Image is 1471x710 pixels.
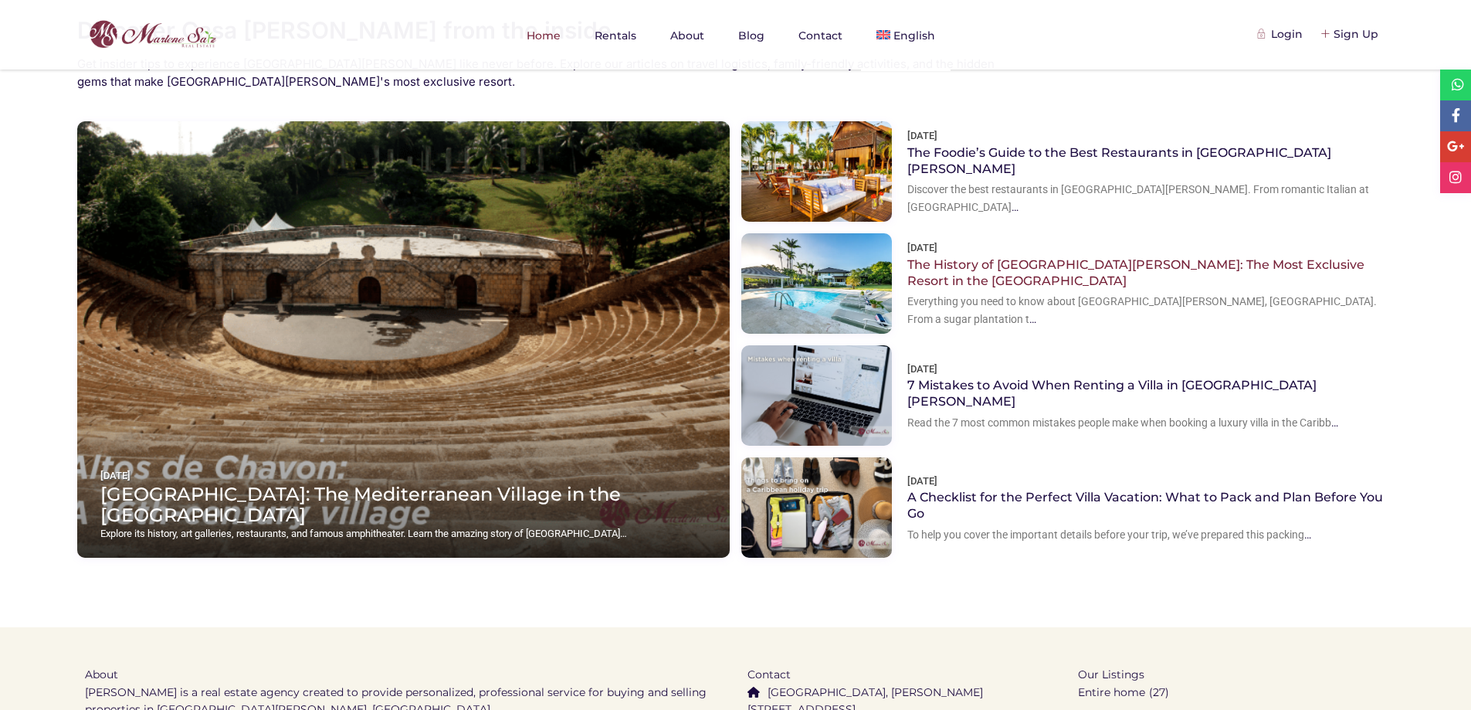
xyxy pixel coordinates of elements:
[907,414,1394,431] div: Read the 7 most common mistakes people make when booking a luxury villa in the Caribb
[907,526,1394,543] div: To help you cover the important details before your trip, we’ve prepared this packing
[1078,685,1145,699] a: Entire home
[100,483,621,525] a: [GEOGRAPHIC_DATA]: The Mediterranean Village in the [GEOGRAPHIC_DATA]
[1012,201,1019,213] a: …
[907,378,1317,409] a: 7 Mistakes to Avoid When Renting a Villa in [GEOGRAPHIC_DATA][PERSON_NAME]
[100,467,707,484] div: [DATE]
[907,257,1364,288] a: The History of [GEOGRAPHIC_DATA][PERSON_NAME]: The Most Exclusive Resort in the [GEOGRAPHIC_DATA]
[1259,25,1303,42] div: Login
[620,528,627,539] a: …
[1078,668,1144,681] span: Our Listings
[907,490,1383,521] a: A Checklist for the Perfect Villa Vacation: What to Pack and Plan Before You Go
[1029,313,1036,325] a: …
[100,525,627,542] div: Explore its history, art galleries, restaurants, and famous amphitheater. Learn the amazing story...
[1331,416,1338,429] a: …
[907,361,1394,378] div: [DATE]
[907,145,1331,176] a: The Foodie’s Guide to the Best Restaurants in [GEOGRAPHIC_DATA][PERSON_NAME]
[893,29,935,42] span: English
[1149,685,1169,699] span: (27)
[907,473,1394,490] div: [DATE]
[907,239,1394,256] div: [DATE]
[77,55,998,90] h2: Get insider tips to experience [GEOGRAPHIC_DATA][PERSON_NAME] like never before. Explore our arti...
[1322,25,1378,42] div: Sign Up
[907,293,1394,328] div: Everything you need to know about [GEOGRAPHIC_DATA][PERSON_NAME], [GEOGRAPHIC_DATA]. From a sugar...
[85,668,118,681] span: About
[1304,528,1311,541] a: …
[907,181,1394,216] div: Discover the best restaurants in [GEOGRAPHIC_DATA][PERSON_NAME]. From romantic Italian at [GEOGRA...
[747,668,791,681] span: Contact
[66,16,220,53] img: logo
[907,127,1394,144] div: [DATE]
